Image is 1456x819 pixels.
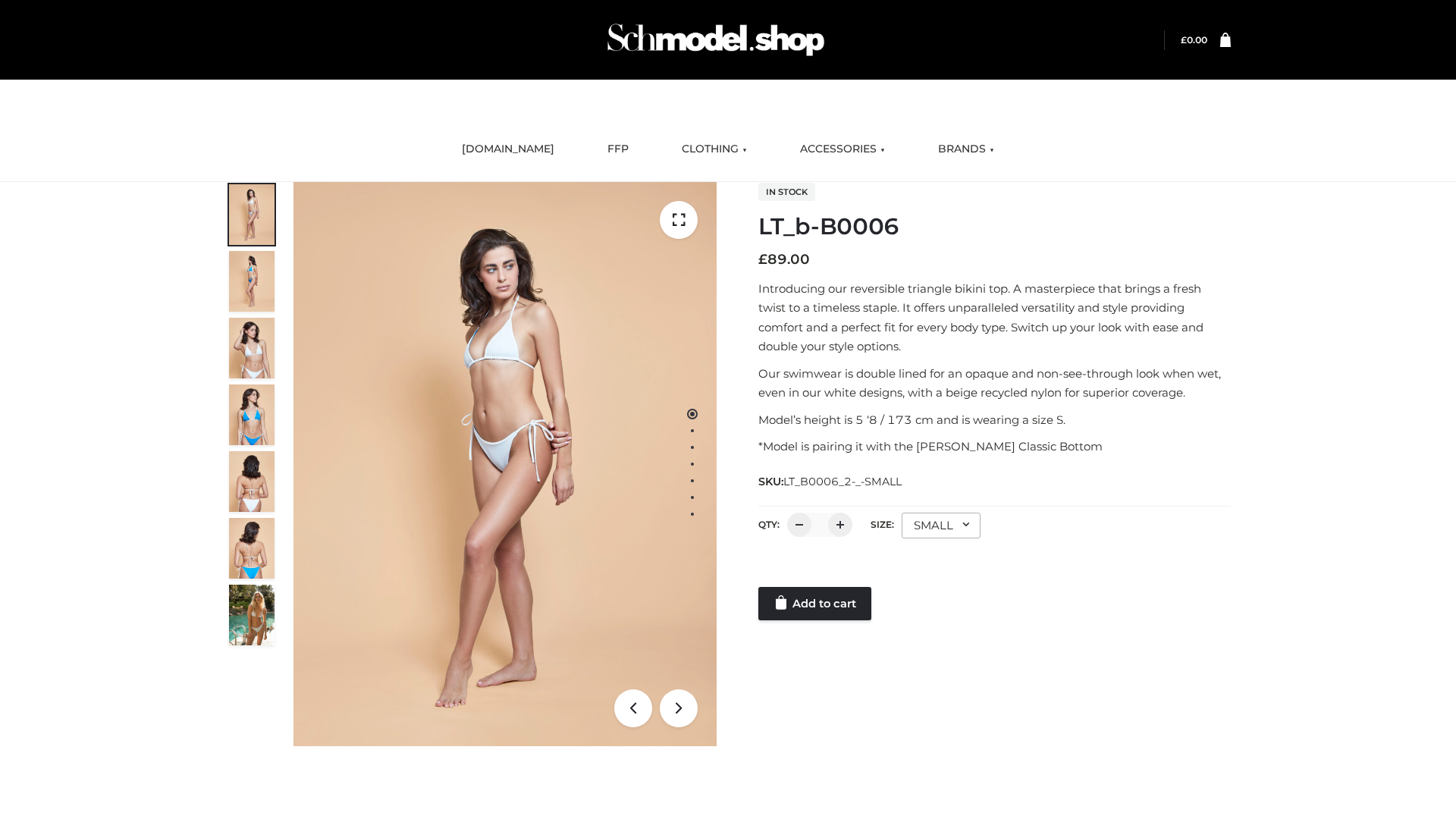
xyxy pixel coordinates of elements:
[293,182,717,746] img: ArielClassicBikiniTop_CloudNine_AzureSky_OW114ECO_1
[758,251,767,268] span: £
[758,437,1231,457] p: *Model is pairing it with the [PERSON_NAME] Classic Bottom
[902,513,981,538] div: SMALL
[758,410,1231,430] p: Model’s height is 5 ‘8 / 173 cm and is wearing a size S.
[602,10,830,70] img: Schmodel Admin 964
[758,183,815,201] span: In stock
[758,213,1231,240] h1: LT_b-B0006
[758,251,810,268] bdi: 89.00
[229,318,275,378] img: ArielClassicBikiniTop_CloudNine_AzureSky_OW114ECO_3-scaled.jpg
[450,133,566,166] a: [DOMAIN_NAME]
[229,251,275,312] img: ArielClassicBikiniTop_CloudNine_AzureSky_OW114ECO_2-scaled.jpg
[758,472,903,491] span: SKU:
[596,133,640,166] a: FFP
[229,451,275,512] img: ArielClassicBikiniTop_CloudNine_AzureSky_OW114ECO_7-scaled.jpg
[783,475,902,488] span: LT_B0006_2-_-SMALL
[927,133,1006,166] a: BRANDS
[1181,34,1207,45] a: £0.00
[670,133,758,166] a: CLOTHING
[758,587,871,620] a: Add to cart
[789,133,896,166] a: ACCESSORIES
[229,384,275,445] img: ArielClassicBikiniTop_CloudNine_AzureSky_OW114ECO_4-scaled.jpg
[758,279,1231,356] p: Introducing our reversible triangle bikini top. A masterpiece that brings a fresh twist to a time...
[1181,34,1187,45] span: £
[758,519,780,530] label: QTY:
[1181,34,1207,45] bdi: 0.00
[229,184,275,245] img: ArielClassicBikiniTop_CloudNine_AzureSky_OW114ECO_1-scaled.jpg
[229,585,275,645] img: Arieltop_CloudNine_AzureSky2.jpg
[871,519,894,530] label: Size:
[758,364,1231,403] p: Our swimwear is double lined for an opaque and non-see-through look when wet, even in our white d...
[229,518,275,579] img: ArielClassicBikiniTop_CloudNine_AzureSky_OW114ECO_8-scaled.jpg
